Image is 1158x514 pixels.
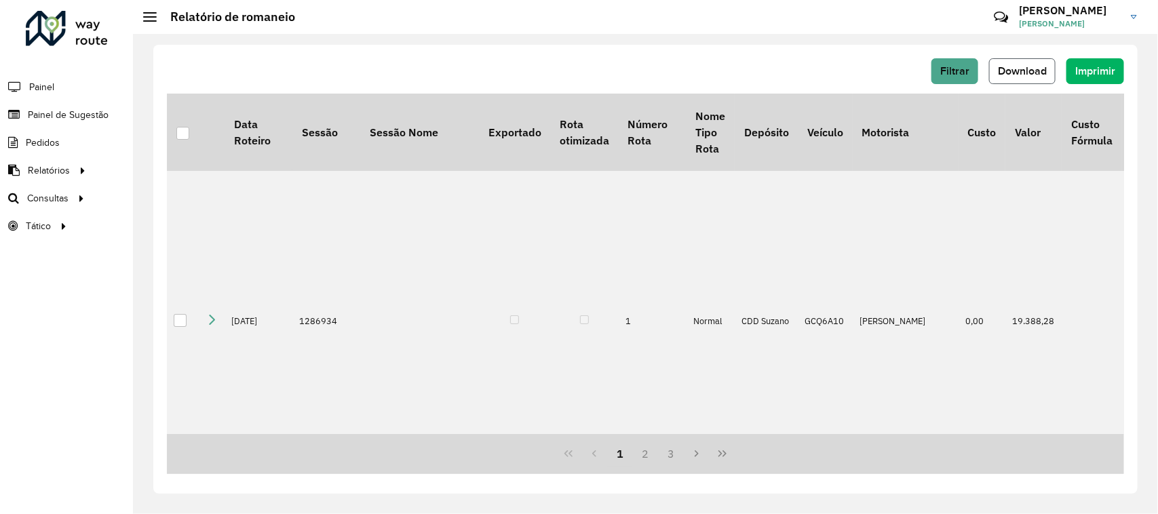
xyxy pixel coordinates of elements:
[853,171,959,471] td: [PERSON_NAME]
[28,163,70,178] span: Relatórios
[1005,171,1062,471] td: 19.388,28
[619,171,687,471] td: 1
[619,94,687,171] th: Número Rota
[225,94,292,171] th: Data Roteiro
[28,108,109,122] span: Painel de Sugestão
[735,171,798,471] td: CDD Suzano
[853,94,959,171] th: Motorista
[687,171,735,471] td: Normal
[940,65,969,77] span: Filtrar
[292,94,360,171] th: Sessão
[989,58,1056,84] button: Download
[998,65,1047,77] span: Download
[684,441,710,467] button: Next Page
[479,94,550,171] th: Exportado
[1019,18,1121,30] span: [PERSON_NAME]
[1062,94,1121,171] th: Custo Fórmula
[658,441,684,467] button: 3
[798,94,853,171] th: Veículo
[986,3,1016,32] a: Contato Rápido
[225,171,292,471] td: [DATE]
[1005,94,1062,171] th: Valor
[959,171,1005,471] td: 0,00
[1075,65,1115,77] span: Imprimir
[710,441,735,467] button: Last Page
[633,441,659,467] button: 2
[687,94,735,171] th: Nome Tipo Rota
[26,136,60,150] span: Pedidos
[1019,4,1121,17] h3: [PERSON_NAME]
[1066,58,1124,84] button: Imprimir
[798,171,853,471] td: GCQ6A10
[735,94,798,171] th: Depósito
[607,441,633,467] button: 1
[959,94,1005,171] th: Custo
[360,94,479,171] th: Sessão Nome
[26,219,51,233] span: Tático
[550,94,618,171] th: Rota otimizada
[931,58,978,84] button: Filtrar
[29,80,54,94] span: Painel
[157,9,295,24] h2: Relatório de romaneio
[27,191,69,205] span: Consultas
[292,171,360,471] td: 1286934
